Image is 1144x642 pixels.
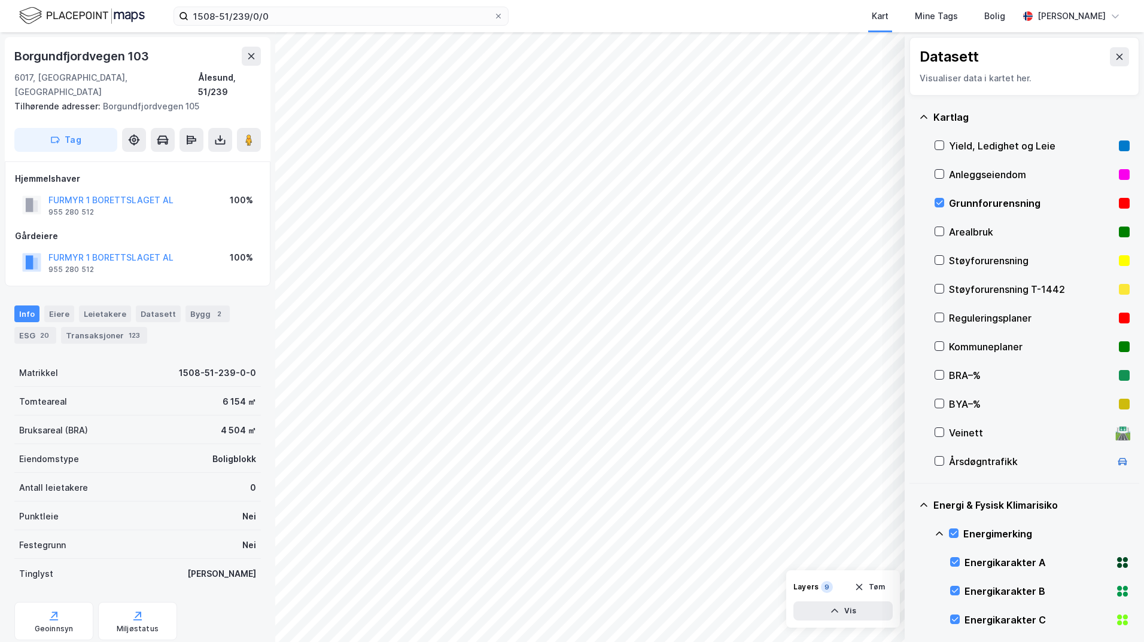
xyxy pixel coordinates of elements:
[965,613,1110,627] div: Energikarakter C
[126,329,142,341] div: 123
[949,196,1114,210] div: Grunnforurensning
[949,253,1114,268] div: Støyforurensning
[1084,585,1144,642] iframe: Chat Widget
[949,397,1114,411] div: BYA–%
[44,305,74,322] div: Eiere
[14,101,103,111] span: Tilhørende adresser:
[949,282,1114,296] div: Støyforurensning T-1442
[847,577,893,597] button: Tøm
[984,9,1005,23] div: Bolig
[14,47,151,66] div: Borgundfjordvegen 103
[965,555,1110,570] div: Energikarakter A
[14,305,39,322] div: Info
[38,329,51,341] div: 20
[915,9,958,23] div: Mine Tags
[19,538,66,552] div: Festegrunn
[198,71,261,99] div: Ålesund, 51/239
[242,538,256,552] div: Nei
[793,582,819,592] div: Layers
[949,426,1110,440] div: Veinett
[250,481,256,495] div: 0
[19,5,145,26] img: logo.f888ab2527a4732fd821a326f86c7f29.svg
[15,229,260,243] div: Gårdeiere
[117,624,159,634] div: Miljøstatus
[1115,425,1131,441] div: 🛣️
[821,581,833,593] div: 9
[949,225,1114,239] div: Arealbruk
[79,305,131,322] div: Leietakere
[933,498,1130,512] div: Energi & Fysisk Klimarisiko
[19,567,53,581] div: Tinglyst
[221,423,256,438] div: 4 504 ㎡
[187,567,256,581] div: [PERSON_NAME]
[949,139,1114,153] div: Yield, Ledighet og Leie
[185,305,230,322] div: Bygg
[179,366,256,380] div: 1508-51-239-0-0
[19,509,59,524] div: Punktleie
[920,71,1129,85] div: Visualiser data i kartet her.
[1037,9,1106,23] div: [PERSON_NAME]
[872,9,889,23] div: Kart
[230,250,253,265] div: 100%
[35,624,74,634] div: Geoinnsyn
[213,308,225,320] div: 2
[793,601,893,620] button: Vis
[230,193,253,207] div: 100%
[136,305,181,322] div: Datasett
[965,584,1110,598] div: Energikarakter B
[242,509,256,524] div: Nei
[14,99,251,114] div: Borgundfjordvegen 105
[48,265,94,274] div: 955 280 512
[14,71,198,99] div: 6017, [GEOGRAPHIC_DATA], [GEOGRAPHIC_DATA]
[14,327,56,344] div: ESG
[15,172,260,186] div: Hjemmelshaver
[933,110,1130,124] div: Kartlag
[949,311,1114,325] div: Reguleringsplaner
[19,366,58,380] div: Matrikkel
[19,452,79,466] div: Eiendomstype
[223,395,256,409] div: 6 154 ㎡
[212,452,256,466] div: Boligblokk
[949,454,1110,469] div: Årsdøgntrafikk
[188,7,494,25] input: Søk på adresse, matrikkel, gårdeiere, leietakere eller personer
[14,128,117,152] button: Tag
[949,368,1114,383] div: BRA–%
[949,167,1114,182] div: Anleggseiendom
[19,481,88,495] div: Antall leietakere
[963,527,1130,541] div: Energimerking
[920,47,979,66] div: Datasett
[19,423,88,438] div: Bruksareal (BRA)
[48,207,94,217] div: 955 280 512
[19,395,67,409] div: Tomteareal
[949,340,1114,354] div: Kommuneplaner
[61,327,147,344] div: Transaksjoner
